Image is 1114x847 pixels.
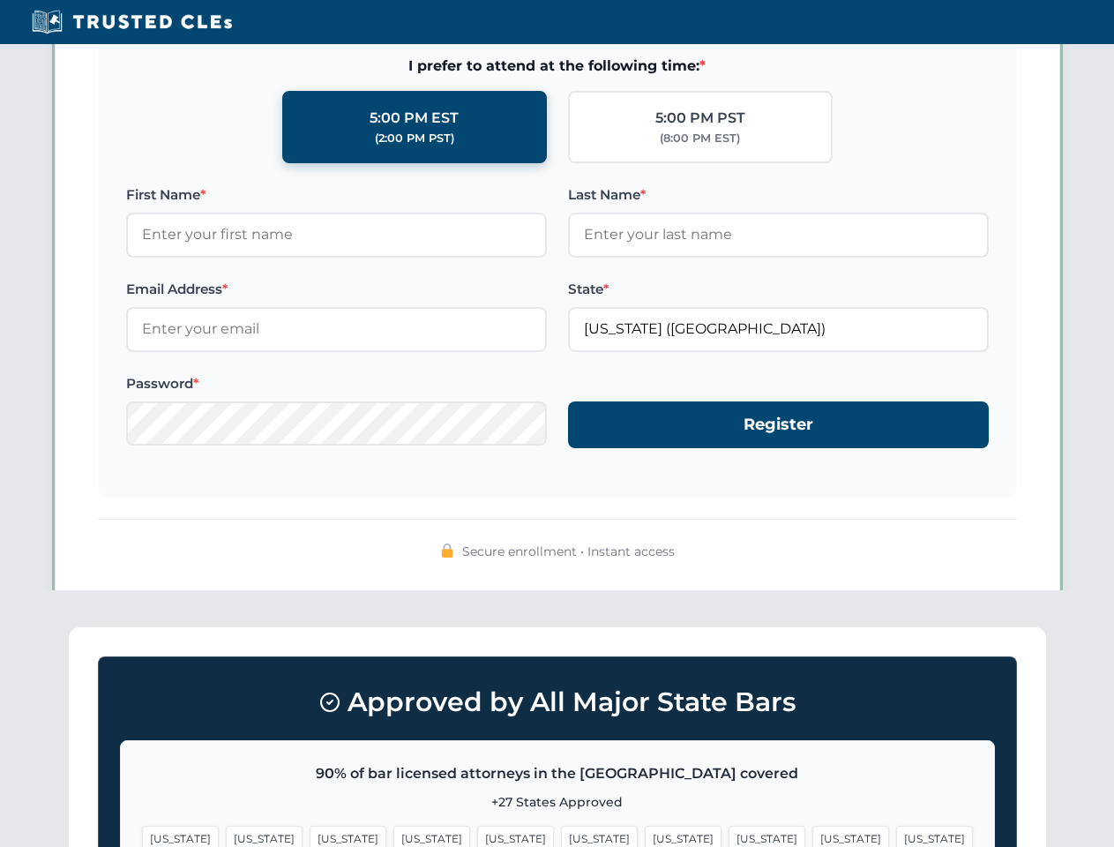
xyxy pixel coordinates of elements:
[568,307,989,351] input: Florida (FL)
[655,107,745,130] div: 5:00 PM PST
[126,184,547,206] label: First Name
[26,9,237,35] img: Trusted CLEs
[120,678,995,726] h3: Approved by All Major State Bars
[660,130,740,147] div: (8:00 PM EST)
[142,792,973,812] p: +27 States Approved
[126,279,547,300] label: Email Address
[568,213,989,257] input: Enter your last name
[126,373,547,394] label: Password
[126,307,547,351] input: Enter your email
[126,213,547,257] input: Enter your first name
[568,279,989,300] label: State
[126,55,989,78] span: I prefer to attend at the following time:
[462,542,675,561] span: Secure enrollment • Instant access
[568,401,989,448] button: Register
[568,184,989,206] label: Last Name
[142,762,973,785] p: 90% of bar licensed attorneys in the [GEOGRAPHIC_DATA] covered
[370,107,459,130] div: 5:00 PM EST
[375,130,454,147] div: (2:00 PM PST)
[440,543,454,558] img: 🔒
